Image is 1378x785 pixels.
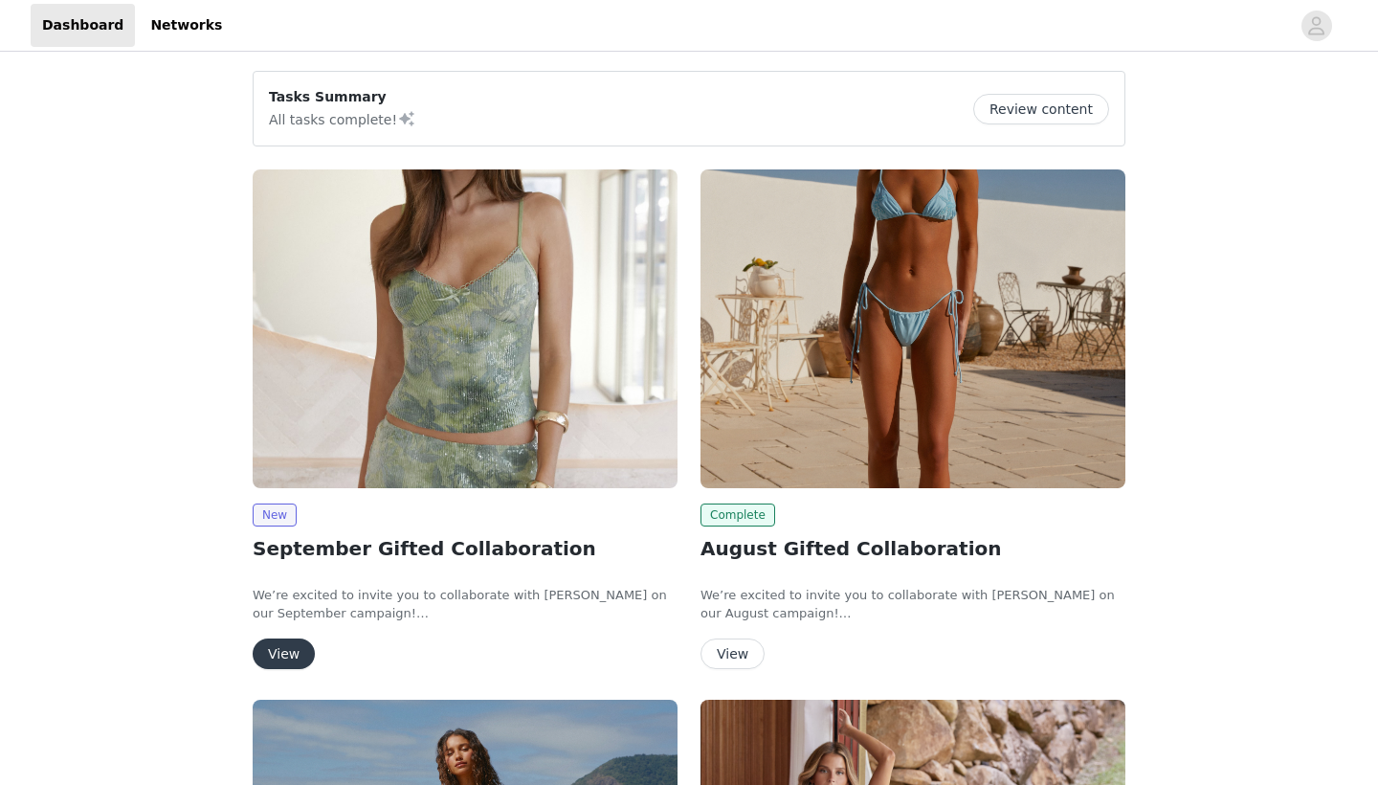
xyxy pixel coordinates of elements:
[139,4,233,47] a: Networks
[700,647,765,662] a: View
[700,504,775,527] span: Complete
[253,169,678,488] img: Peppermayo USA
[253,586,678,623] p: We’re excited to invite you to collaborate with [PERSON_NAME] on our September campaign!
[700,639,765,669] button: View
[253,504,297,527] span: New
[700,534,1125,563] h2: August Gifted Collaboration
[31,4,135,47] a: Dashboard
[269,87,416,107] p: Tasks Summary
[253,534,678,563] h2: September Gifted Collaboration
[1307,11,1325,41] div: avatar
[269,107,416,130] p: All tasks complete!
[253,647,315,662] a: View
[700,169,1125,488] img: Peppermayo USA
[700,586,1125,623] p: We’re excited to invite you to collaborate with [PERSON_NAME] on our August campaign!
[253,639,315,669] button: View
[973,94,1109,124] button: Review content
